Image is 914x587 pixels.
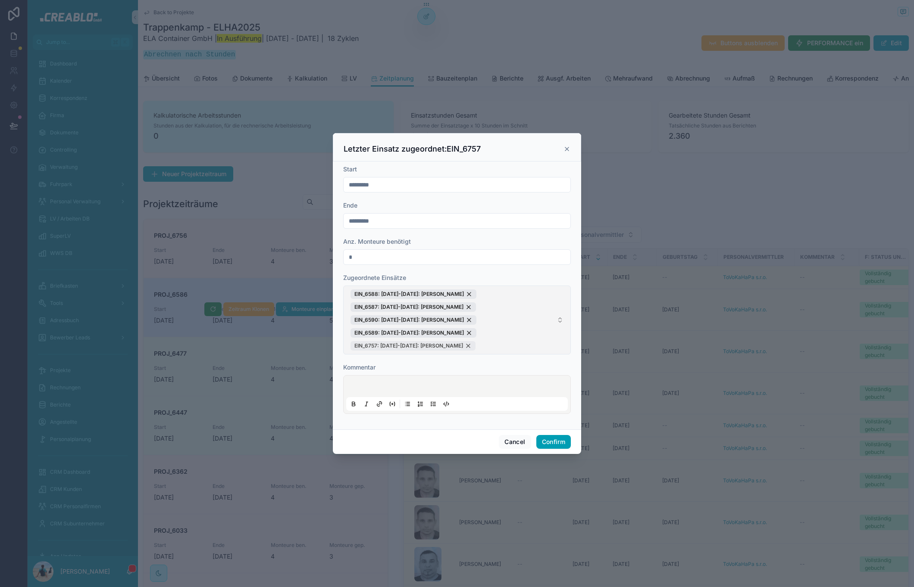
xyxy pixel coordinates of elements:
button: Unselect 7101 [351,315,476,325]
button: Unselect 7099 [351,289,476,299]
span: Zugeordnete Einsätze [343,274,406,281]
button: Unselect 7098 [351,302,476,312]
span: EIN_6588: [DATE]-[DATE]: [PERSON_NAME] [354,291,464,298]
span: Anz. Monteure benötigt [343,238,411,245]
button: Select Button [343,286,571,354]
span: Ende [343,202,357,209]
button: Confirm [536,435,571,449]
h3: Letzter Einsatz zugeordnet:EIN_6757 [344,144,481,154]
span: EIN_6587: [DATE]-[DATE]: [PERSON_NAME] [354,304,463,311]
span: EIN_6757: [DATE]-[DATE]: [PERSON_NAME] [354,342,463,349]
span: EIN_6590: [DATE]-[DATE]: [PERSON_NAME] [354,317,464,323]
span: Kommentar [343,363,376,371]
button: Unselect 7271 [351,341,476,351]
span: EIN_6589: [DATE]-[DATE]: [PERSON_NAME] [354,329,464,336]
span: Start [343,165,357,173]
button: Cancel [499,435,531,449]
button: Unselect 7100 [351,328,476,338]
